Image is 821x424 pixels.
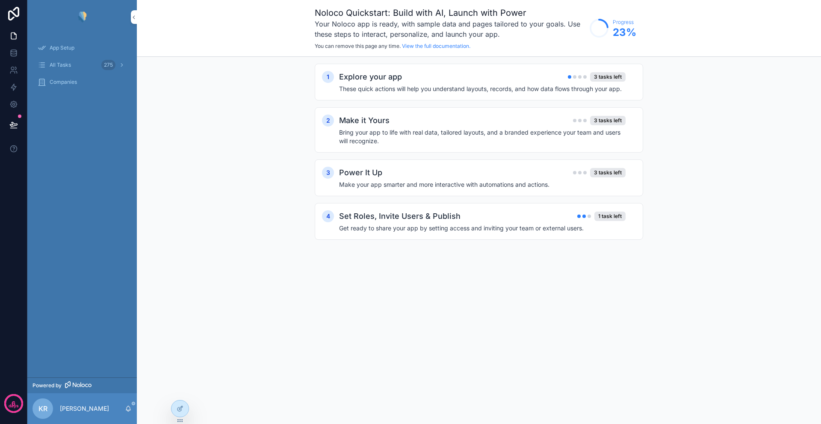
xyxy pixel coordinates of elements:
a: Powered by [27,377,137,393]
span: All Tasks [50,62,71,68]
img: App logo [76,10,89,24]
span: Powered by [32,382,62,389]
p: days [9,403,19,409]
h1: Noloco Quickstart: Build with AI, Launch with Power [315,7,585,19]
span: KR [38,403,47,414]
div: 275 [101,60,115,70]
h3: Your Noloco app is ready, with sample data and pages tailored to your goals. Use these steps to i... [315,19,585,39]
span: Companies [50,79,77,85]
p: 6 [12,399,15,408]
p: [PERSON_NAME] [60,404,109,413]
span: Progress [613,19,636,26]
a: App Setup [32,40,132,56]
a: View the full documentation. [402,43,470,49]
a: Companies [32,74,132,90]
span: You can remove this page any time. [315,43,401,49]
div: scrollable content [27,34,137,101]
span: 23 % [613,26,636,39]
a: All Tasks275 [32,57,132,73]
span: App Setup [50,44,74,51]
